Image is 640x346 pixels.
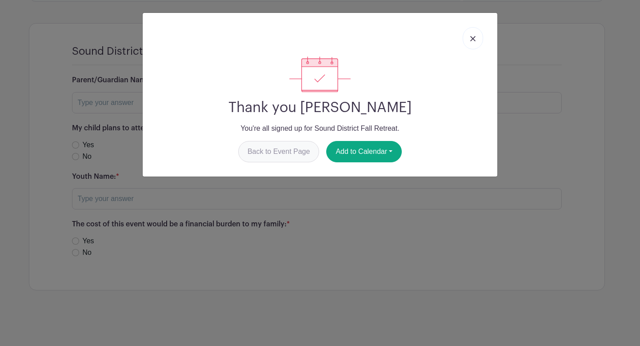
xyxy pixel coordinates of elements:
[289,56,351,92] img: signup_complete-c468d5dda3e2740ee63a24cb0ba0d3ce5d8a4ecd24259e683200fb1569d990c8.svg
[150,123,490,134] p: You're all signed up for Sound District Fall Retreat.
[150,99,490,116] h2: Thank you [PERSON_NAME]
[238,141,320,162] a: Back to Event Page
[326,141,402,162] button: Add to Calendar
[470,36,476,41] img: close_button-5f87c8562297e5c2d7936805f587ecaba9071eb48480494691a3f1689db116b3.svg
